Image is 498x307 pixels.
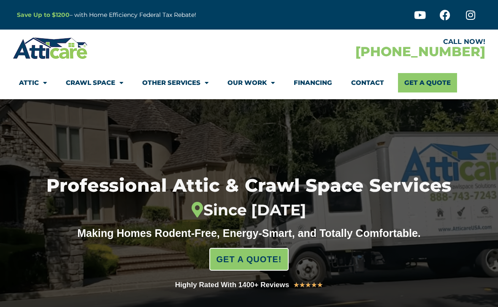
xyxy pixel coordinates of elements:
[227,73,275,92] a: Our Work
[5,201,493,220] div: Since [DATE]
[398,73,457,92] a: Get A Quote
[299,280,305,291] i: ★
[142,73,208,92] a: Other Services
[217,251,282,268] span: GET A QUOTE!
[5,177,493,220] h1: Professional Attic & Crawl Space Services
[19,73,479,92] nav: Menu
[311,280,317,291] i: ★
[317,280,323,291] i: ★
[209,248,289,271] a: GET A QUOTE!
[249,38,485,45] div: CALL NOW!
[61,227,437,239] div: Making Homes Rodent-Free, Energy-Smart, and Totally Comfortable.
[66,73,123,92] a: Crawl Space
[305,280,311,291] i: ★
[17,11,70,19] a: Save Up to $1200
[351,73,384,92] a: Contact
[17,10,290,20] p: – with Home Efficiency Federal Tax Rebate!
[294,73,332,92] a: Financing
[293,280,323,291] div: 5/5
[19,73,47,92] a: Attic
[293,280,299,291] i: ★
[175,279,290,291] div: Highly Rated With 1400+ Reviews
